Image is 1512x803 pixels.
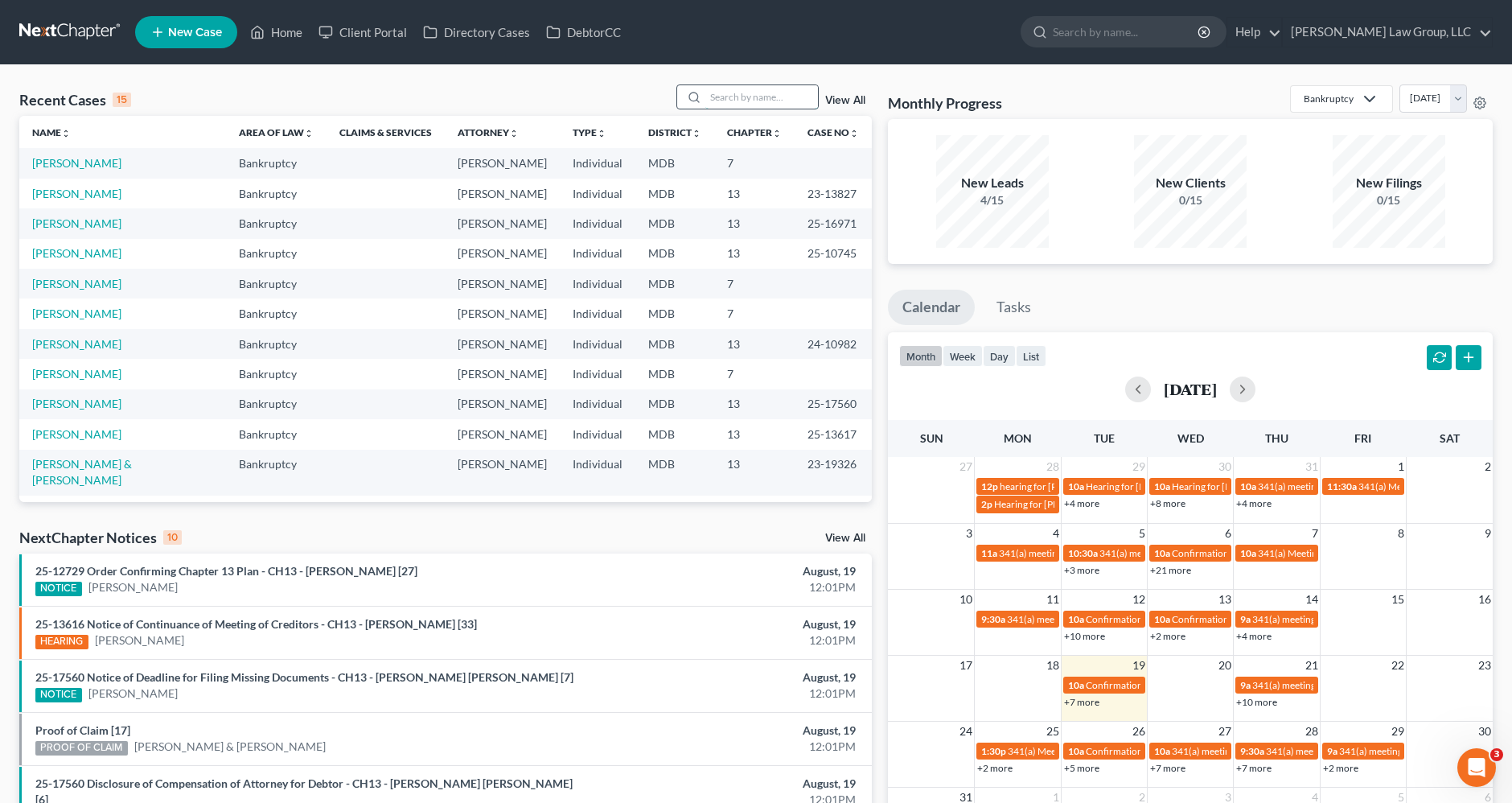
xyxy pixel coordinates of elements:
i: unfold_more [772,129,782,138]
span: Fri [1354,431,1371,445]
td: MDB [635,496,714,542]
td: MDB [635,389,714,419]
span: 14 [1304,590,1320,609]
span: 22 [1390,656,1406,675]
td: Individual [560,299,635,328]
i: unfold_more [61,129,71,138]
td: 13 [714,389,795,419]
td: [PERSON_NAME] [445,239,560,269]
span: hearing for [PERSON_NAME] [1000,480,1124,492]
div: 15 [113,93,131,107]
span: 10 [958,590,974,609]
a: +21 more [1150,564,1191,576]
div: 12:01PM [594,686,857,702]
td: 7 [714,299,795,328]
span: 341(a) Meeting for [PERSON_NAME] [1258,547,1414,559]
td: Individual [560,148,635,178]
span: 9:30a [1240,745,1264,757]
td: MDB [635,239,714,269]
td: MDB [635,359,714,389]
td: Individual [560,179,635,208]
td: Bankruptcy [226,208,327,238]
a: +7 more [1150,762,1185,774]
td: Bankruptcy [226,299,327,328]
div: 12:01PM [594,579,857,595]
span: 23 [1477,656,1493,675]
div: Bankruptcy [1304,92,1354,105]
td: [PERSON_NAME] [445,419,560,449]
td: Bankruptcy [226,359,327,389]
span: 341(a) meeting for [PERSON_NAME] [999,547,1154,559]
span: 18 [1045,656,1061,675]
td: 13 [714,208,795,238]
a: [PERSON_NAME] [32,156,121,170]
span: 12p [981,480,998,492]
span: 10:30a [1068,547,1098,559]
span: 17 [958,656,974,675]
a: Directory Cases [415,18,538,47]
a: [PERSON_NAME] [32,307,121,320]
a: DebtorCC [538,18,629,47]
div: 10 [163,530,182,545]
span: Confirmation hearing for [PERSON_NAME] [1086,745,1268,757]
span: 11 [1045,590,1061,609]
a: +7 more [1236,762,1272,774]
span: 11:30a [1327,480,1357,492]
span: 9a [1327,745,1337,757]
td: [PERSON_NAME] [445,389,560,419]
span: 25 [1045,722,1061,741]
td: Individual [560,419,635,449]
td: [PERSON_NAME] [445,269,560,299]
td: MDB [635,299,714,328]
a: [PERSON_NAME] [32,187,121,200]
span: 10a [1240,480,1256,492]
a: +2 more [977,762,1013,774]
td: Individual [560,389,635,419]
span: 6 [1223,524,1233,543]
a: Chapterunfold_more [727,126,782,138]
td: [PERSON_NAME] [445,496,560,542]
span: 29 [1390,722,1406,741]
span: 10a [1068,679,1084,691]
a: Calendar [888,290,975,325]
td: [PERSON_NAME] [445,299,560,328]
td: Bankruptcy [226,496,327,542]
div: NOTICE [35,582,82,596]
span: Confirmation hearing for [PERSON_NAME] [1172,613,1354,625]
span: Mon [1004,431,1032,445]
span: 5 [1137,524,1147,543]
h3: Monthly Progress [888,93,1002,113]
span: Confirmation hearing for [PERSON_NAME] [1172,547,1354,559]
a: [PERSON_NAME] [95,632,184,649]
a: [PERSON_NAME] Law Group, LLC [1283,18,1492,47]
td: MDB [635,329,714,359]
span: Sat [1440,431,1460,445]
a: View All [825,533,865,544]
td: 23-13827 [795,179,872,208]
div: 0/15 [1134,192,1247,208]
td: [PERSON_NAME] [445,450,560,496]
td: Individual [560,239,635,269]
a: 25-17560 Notice of Deadline for Filing Missing Documents - CH13 - [PERSON_NAME] [PERSON_NAME] [7] [35,670,573,684]
span: 10a [1154,745,1170,757]
span: 9:30a [981,613,1005,625]
span: 341(a) meeting for [1172,745,1250,757]
td: 25-11290 [795,496,872,542]
td: Individual [560,269,635,299]
td: 13 [714,419,795,449]
td: Individual [560,208,635,238]
span: 341(a) meeting for [PERSON_NAME] [1252,613,1407,625]
span: Hearing for [PERSON_NAME] [1172,480,1297,492]
span: 31 [1304,457,1320,476]
div: PROOF OF CLAIM [35,741,128,756]
span: 10a [1068,480,1084,492]
a: +4 more [1064,497,1099,509]
a: Nameunfold_more [32,126,71,138]
td: 7 [714,359,795,389]
td: Individual [560,359,635,389]
input: Search by name... [705,85,818,109]
span: New Case [168,27,222,39]
a: +4 more [1236,630,1272,642]
td: Individual [560,496,635,542]
a: +10 more [1064,630,1105,642]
